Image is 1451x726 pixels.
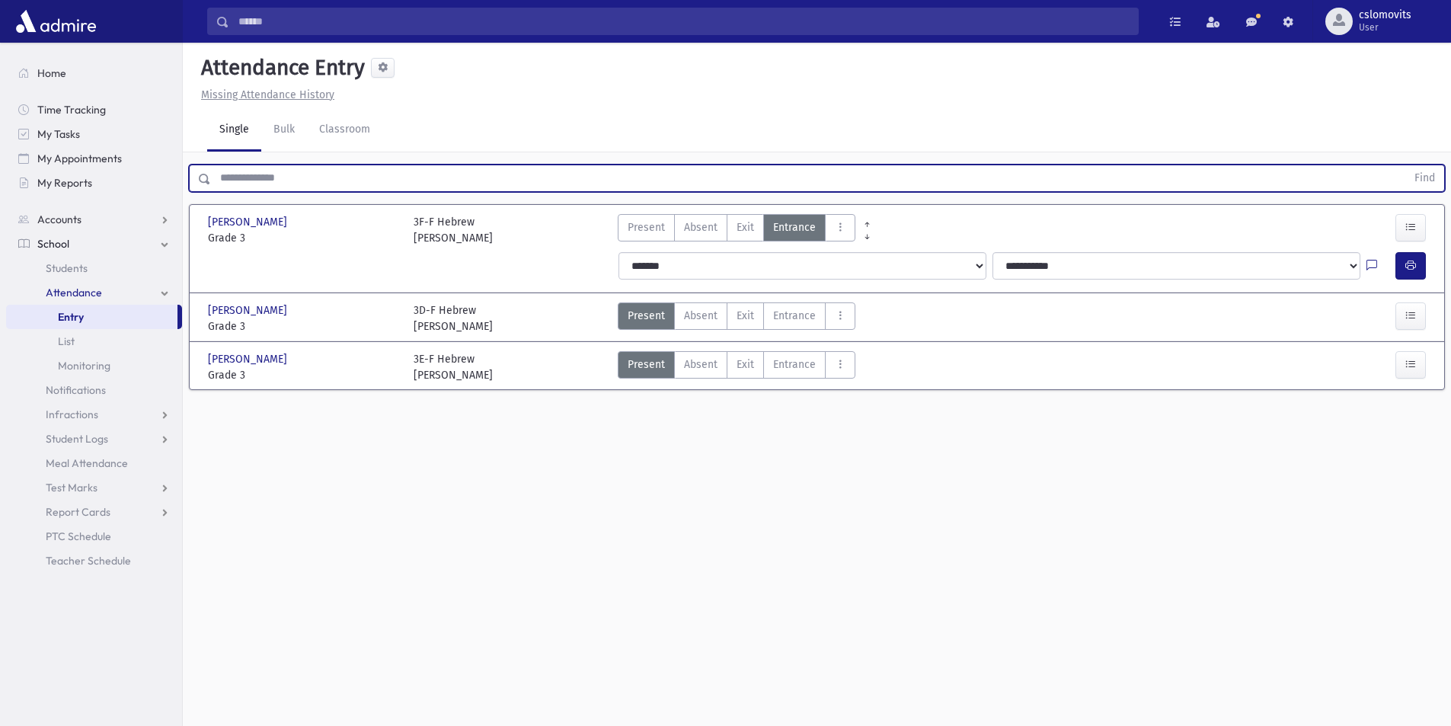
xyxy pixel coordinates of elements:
[261,109,307,152] a: Bulk
[6,146,182,171] a: My Appointments
[737,357,754,373] span: Exit
[737,219,754,235] span: Exit
[628,308,665,324] span: Present
[1405,165,1444,191] button: Find
[208,318,398,334] span: Grade 3
[12,6,100,37] img: AdmirePro
[46,261,88,275] span: Students
[208,351,290,367] span: [PERSON_NAME]
[37,152,122,165] span: My Appointments
[618,214,855,246] div: AttTypes
[201,88,334,101] u: Missing Attendance History
[6,378,182,402] a: Notifications
[684,308,718,324] span: Absent
[58,359,110,373] span: Monitoring
[37,237,69,251] span: School
[6,548,182,573] a: Teacher Schedule
[773,357,816,373] span: Entrance
[229,8,1138,35] input: Search
[208,367,398,383] span: Grade 3
[6,451,182,475] a: Meal Attendance
[58,334,75,348] span: List
[6,329,182,353] a: List
[773,219,816,235] span: Entrance
[37,66,66,80] span: Home
[684,219,718,235] span: Absent
[628,357,665,373] span: Present
[6,402,182,427] a: Infractions
[6,122,182,146] a: My Tasks
[737,308,754,324] span: Exit
[207,109,261,152] a: Single
[46,554,131,568] span: Teacher Schedule
[414,351,493,383] div: 3E-F Hebrew [PERSON_NAME]
[6,232,182,256] a: School
[208,214,290,230] span: [PERSON_NAME]
[195,55,365,81] h5: Attendance Entry
[6,61,182,85] a: Home
[46,456,128,470] span: Meal Attendance
[46,408,98,421] span: Infractions
[6,475,182,500] a: Test Marks
[46,505,110,519] span: Report Cards
[6,524,182,548] a: PTC Schedule
[46,529,111,543] span: PTC Schedule
[46,286,102,299] span: Attendance
[1359,9,1411,21] span: cslomovits
[58,310,84,324] span: Entry
[37,127,80,141] span: My Tasks
[414,214,493,246] div: 3F-F Hebrew [PERSON_NAME]
[6,305,177,329] a: Entry
[6,280,182,305] a: Attendance
[6,207,182,232] a: Accounts
[1359,21,1411,34] span: User
[307,109,382,152] a: Classroom
[208,230,398,246] span: Grade 3
[6,171,182,195] a: My Reports
[46,383,106,397] span: Notifications
[37,176,92,190] span: My Reports
[37,103,106,117] span: Time Tracking
[37,213,81,226] span: Accounts
[195,88,334,101] a: Missing Attendance History
[618,302,855,334] div: AttTypes
[6,427,182,451] a: Student Logs
[6,98,182,122] a: Time Tracking
[46,432,108,446] span: Student Logs
[684,357,718,373] span: Absent
[6,353,182,378] a: Monitoring
[208,302,290,318] span: [PERSON_NAME]
[618,351,855,383] div: AttTypes
[414,302,493,334] div: 3D-F Hebrew [PERSON_NAME]
[6,256,182,280] a: Students
[46,481,97,494] span: Test Marks
[773,308,816,324] span: Entrance
[628,219,665,235] span: Present
[6,500,182,524] a: Report Cards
